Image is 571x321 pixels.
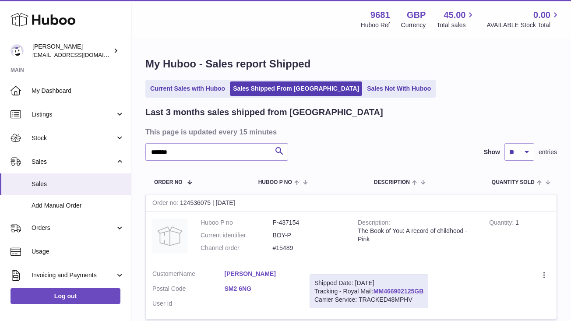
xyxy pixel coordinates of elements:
[152,285,225,295] dt: Postal Code
[32,110,115,119] span: Listings
[152,270,179,277] span: Customer
[486,9,560,29] a: 0.00 AVAILABLE Stock Total
[444,9,465,21] span: 45.00
[32,134,115,142] span: Stock
[407,9,426,21] strong: GBP
[486,21,560,29] span: AVAILABLE Stock Total
[361,21,390,29] div: Huboo Ref
[32,180,124,188] span: Sales
[145,57,557,71] h1: My Huboo - Sales report Shipped
[364,81,434,96] a: Sales Not With Huboo
[374,180,410,185] span: Description
[152,219,187,254] img: no-photo.jpg
[258,180,292,185] span: Huboo P no
[32,87,124,95] span: My Dashboard
[314,279,423,287] div: Shipped Date: [DATE]
[374,288,423,295] a: MM466902125GB
[11,288,120,304] a: Log out
[32,201,124,210] span: Add Manual Order
[533,9,550,21] span: 0.00
[273,231,345,240] dd: BOY-P
[230,81,362,96] a: Sales Shipped From [GEOGRAPHIC_DATA]
[484,148,500,156] label: Show
[152,300,225,308] dt: User Id
[145,106,383,118] h2: Last 3 months sales shipped from [GEOGRAPHIC_DATA]
[358,227,476,243] div: The Book of You: A record of childhood - Pink
[273,244,345,252] dd: #15489
[11,44,24,57] img: hello@colourchronicles.com
[154,180,183,185] span: Order No
[146,194,557,212] div: 124536075 | [DATE]
[437,21,476,29] span: Total sales
[145,127,555,137] h3: This page is updated every 15 minutes
[32,247,124,256] span: Usage
[152,270,225,280] dt: Name
[370,9,390,21] strong: 9681
[201,219,273,227] dt: Huboo P no
[32,271,115,279] span: Invoicing and Payments
[32,51,129,58] span: [EMAIL_ADDRESS][DOMAIN_NAME]
[492,180,535,185] span: Quantity Sold
[32,224,115,232] span: Orders
[225,285,297,293] a: SM2 6NG
[314,296,423,304] div: Carrier Service: TRACKED48MPHV
[539,148,557,156] span: entries
[201,244,273,252] dt: Channel order
[225,270,297,278] a: [PERSON_NAME]
[32,158,115,166] span: Sales
[489,219,515,228] strong: Quantity
[152,199,180,208] strong: Order no
[32,42,111,59] div: [PERSON_NAME]
[310,274,428,309] div: Tracking - Royal Mail:
[147,81,228,96] a: Current Sales with Huboo
[401,21,426,29] div: Currency
[201,231,273,240] dt: Current identifier
[273,219,345,227] dd: P-437154
[483,212,557,263] td: 1
[437,9,476,29] a: 45.00 Total sales
[358,219,390,228] strong: Description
